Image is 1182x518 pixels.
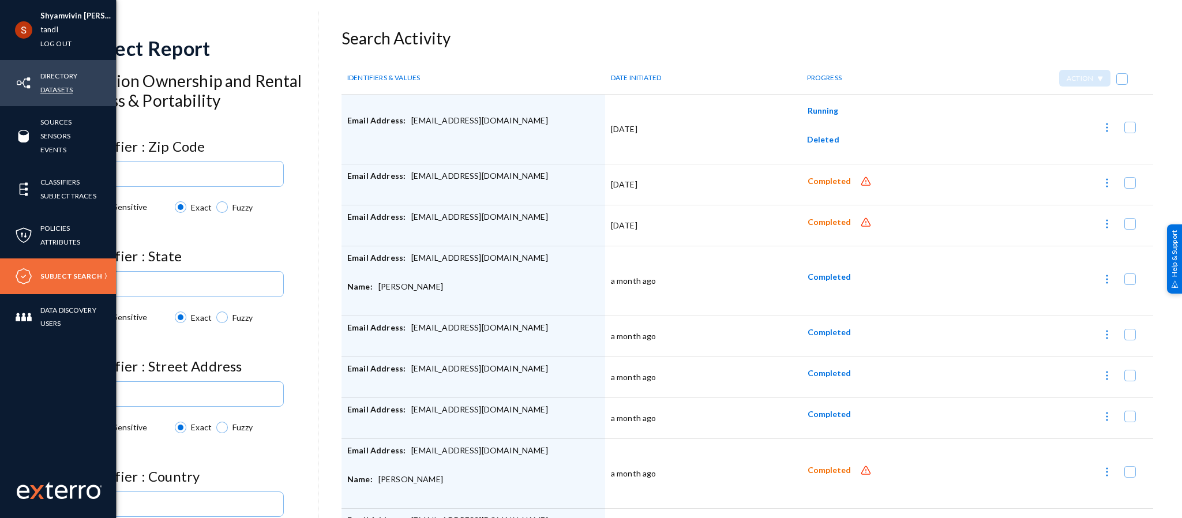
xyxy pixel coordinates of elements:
span: Completed [808,409,851,419]
h3: Vacation Ownership and Rental Access & Portability [76,72,318,110]
h4: Identifier : Country [76,468,318,485]
button: Completed [798,363,860,384]
td: [DATE] [605,205,793,246]
div: [EMAIL_ADDRESS][DOMAIN_NAME] [347,115,599,144]
div: [EMAIL_ADDRESS][DOMAIN_NAME] [347,322,599,351]
img: icon-more.svg [1101,122,1113,133]
a: tandl [40,23,58,36]
span: Email Address: [347,253,406,262]
img: ACg8ocLCHWB70YVmYJSZIkanuWRMiAOKj9BOxslbKTvretzi-06qRA=s96-c [15,21,32,39]
span: Completed [808,466,851,475]
img: icon-more.svg [1101,273,1113,285]
span: Email Address: [347,212,406,222]
span: Email Address: [347,115,406,125]
td: a month ago [605,439,793,509]
h3: Search Activity [342,29,1153,48]
img: icon-policies.svg [15,227,32,244]
span: Case Sensitive [92,309,147,326]
span: Name: [347,474,373,484]
span: Completed [808,217,851,227]
a: Subject Traces [40,189,96,202]
td: [DATE] [605,164,793,205]
div: [PERSON_NAME] [347,281,599,310]
a: Attributes [40,235,80,249]
a: Subject Search [40,269,102,283]
button: Completed [798,404,860,425]
button: Completed [798,211,860,232]
button: Completed [798,459,860,481]
img: icon-more.svg [1101,411,1113,422]
span: Name: [347,281,373,291]
div: [EMAIL_ADDRESS][DOMAIN_NAME] [347,252,599,281]
td: a month ago [605,357,793,398]
img: icon-more.svg [1101,370,1113,381]
td: a month ago [605,246,793,316]
a: Directory [40,69,77,82]
img: icon-compliance.svg [15,268,32,285]
span: Exact [186,201,212,213]
button: Completed [798,170,860,192]
div: [EMAIL_ADDRESS][DOMAIN_NAME] [347,445,599,474]
img: exterro-logo.svg [30,485,44,499]
div: [PERSON_NAME] [347,474,599,502]
span: Completed [808,368,851,378]
img: icon-members.svg [15,309,32,326]
button: Completed [798,266,860,287]
a: Classifiers [40,175,80,189]
img: icon-inventory.svg [15,74,32,92]
img: icon-alert.svg [860,465,872,476]
div: [EMAIL_ADDRESS][DOMAIN_NAME] [347,170,599,199]
span: Email Address: [347,404,406,414]
img: icon-more.svg [1101,218,1113,230]
button: Completed [798,322,860,343]
span: Email Address: [347,445,406,455]
img: icon-alert.svg [860,217,872,228]
span: Email Address: [347,363,406,373]
span: Fuzzy [228,311,253,324]
a: Datasets [40,83,73,96]
a: Log out [40,37,72,50]
span: Completed [808,272,851,281]
span: Fuzzy [228,201,253,213]
span: Email Address: [347,171,406,181]
a: Sources [40,115,72,129]
a: Policies [40,222,70,235]
span: Running [808,106,838,115]
img: exterro-work-mark.svg [17,482,102,499]
div: [EMAIL_ADDRESS][DOMAIN_NAME] [347,404,599,433]
td: a month ago [605,398,793,439]
img: help_support.svg [1171,280,1179,288]
button: Running [798,100,847,121]
div: [EMAIL_ADDRESS][DOMAIN_NAME] [347,363,599,392]
img: icon-sources.svg [15,127,32,145]
th: IDENTIFIERS & VALUES [342,62,605,95]
div: Deleted [798,129,945,158]
img: icon-alert.svg [860,176,872,187]
td: a month ago [605,316,793,357]
a: Events [40,143,66,156]
img: icon-elements.svg [15,181,32,198]
span: Fuzzy [228,421,253,433]
span: Completed [808,327,851,337]
h4: Identifier : Zip Code [76,138,318,155]
span: Exact [186,421,212,433]
th: PROGRESS [793,62,951,95]
div: Subject Report [76,36,318,60]
h4: Identifier : State [76,248,318,265]
img: icon-more.svg [1101,329,1113,340]
a: Data Discovery Users [40,303,116,330]
span: Completed [808,177,851,186]
div: Help & Support [1167,224,1182,294]
td: [DATE] [605,95,793,164]
span: Exact [186,311,212,324]
img: icon-more.svg [1101,466,1113,478]
span: Case Sensitive [92,198,147,216]
div: [EMAIL_ADDRESS][DOMAIN_NAME] [347,211,599,240]
th: DATE INITIATED [605,62,793,95]
span: Email Address: [347,322,406,332]
span: Case Sensitive [92,419,147,436]
h4: Identifier : Street Address [76,358,318,375]
a: Sensors [40,129,70,142]
li: Shyamvivin [PERSON_NAME] [PERSON_NAME] [40,9,116,23]
img: icon-more.svg [1101,177,1113,189]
